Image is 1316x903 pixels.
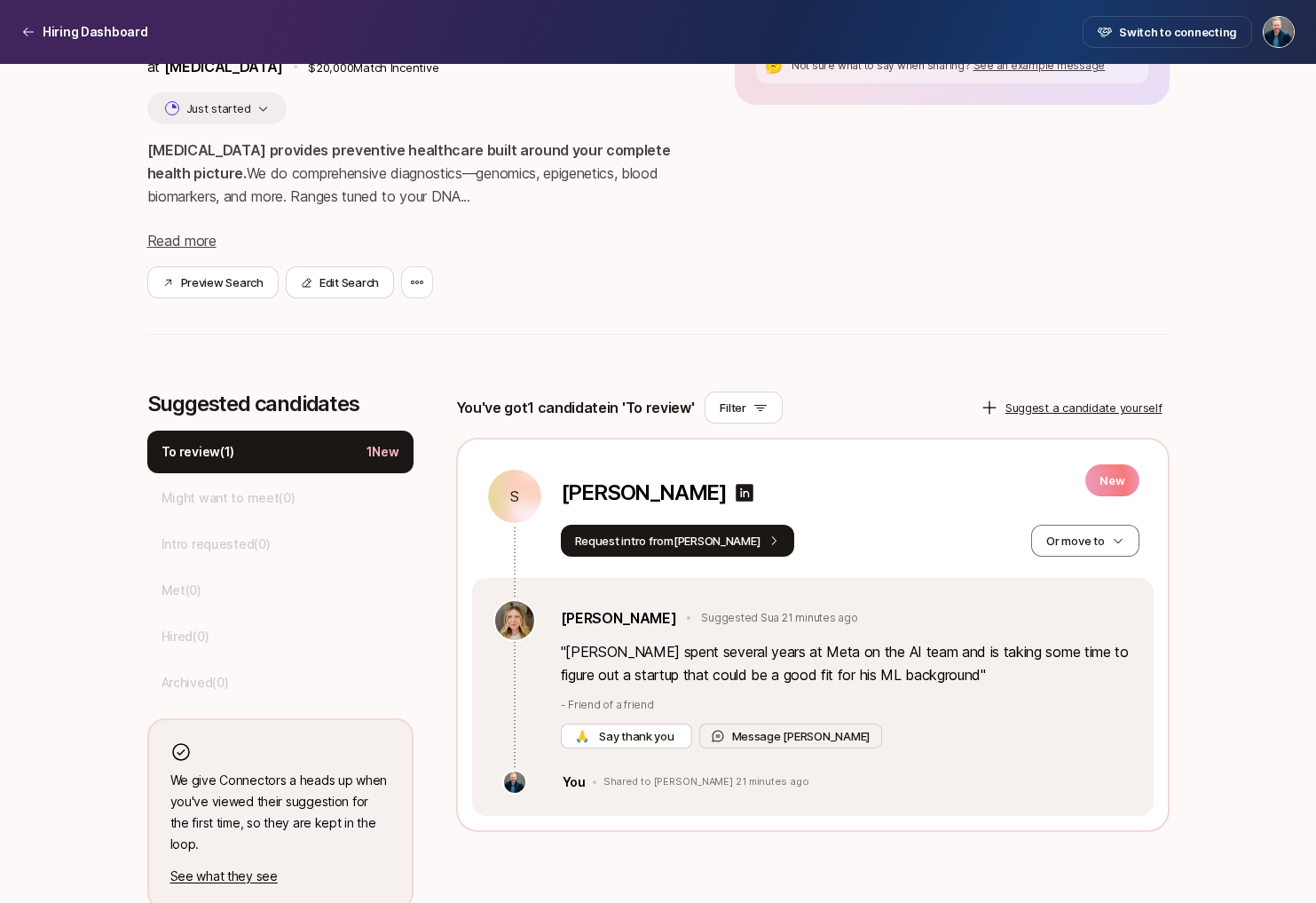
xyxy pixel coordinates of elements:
[162,487,296,509] p: Might want to meet ( 0 )
[1264,17,1294,47] img: Sagan Schultz
[308,59,678,76] p: $20,000 Match Incentive
[495,601,534,640] img: f9fb6e99_f038_4030_a43b_0d724dd62938.jpg
[1031,525,1139,557] button: Or move to
[147,92,288,124] button: Just started
[699,724,883,749] button: Message [PERSON_NAME]
[147,141,674,182] strong: [MEDICAL_DATA] provides preventive healthcare built around your complete health picture.
[561,724,692,749] button: 🙏 Say thank you
[1119,23,1237,41] span: Switch to connecting
[510,486,519,507] p: S
[456,396,695,419] p: You've got 1 candidate in 'To review'
[561,640,1132,686] p: " [PERSON_NAME] spent several years at Meta on the AI team and is taking some time to figure out ...
[162,534,271,555] p: Intro requested ( 0 )
[1085,464,1139,496] p: New
[1083,16,1252,48] button: Switch to connecting
[147,392,414,416] p: Suggested candidates
[170,866,390,887] p: See what they see
[164,58,284,75] span: [MEDICAL_DATA]
[162,626,209,647] p: Hired ( 0 )
[792,58,1141,74] p: Not sure what to say when sharing?
[1005,399,1162,416] p: Suggest a candidate yourself
[147,266,279,298] button: Preview Search
[561,606,677,630] a: [PERSON_NAME]
[162,672,229,693] p: Archived ( 0 )
[603,776,809,788] p: Shared to [PERSON_NAME] 21 minutes ago
[595,727,677,745] span: Say thank you
[43,21,148,43] p: Hiring Dashboard
[162,441,235,463] p: To review ( 1 )
[705,392,782,424] button: Filter
[763,55,784,76] div: 🤔
[286,266,394,298] button: Edit Search
[973,59,1106,72] span: See an example message
[561,697,1132,713] p: - Friend of a friend
[561,480,727,505] p: [PERSON_NAME]
[147,139,678,208] p: We do comprehensive diagnostics—genomics, epigenetics, blood biomarkers, and more. Ranges tuned t...
[563,772,586,793] p: You
[366,441,399,463] p: 1 New
[147,55,284,78] p: at
[575,727,589,745] span: 🙏
[162,580,201,601] p: Met ( 0 )
[701,610,857,626] p: Suggested Sua 21 minutes ago
[147,232,217,250] span: Read more
[170,770,390,855] p: We give Connectors a heads up when you've viewed their suggestion for the first time, so they are...
[561,525,795,557] button: Request intro from[PERSON_NAME]
[1263,16,1295,48] button: Sagan Schultz
[504,772,525,793] img: ACg8ocLS2l1zMprXYdipp7mfi5ZAPgYYEnnfB-SEFN0Ix-QHc6UIcGI=s160-c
